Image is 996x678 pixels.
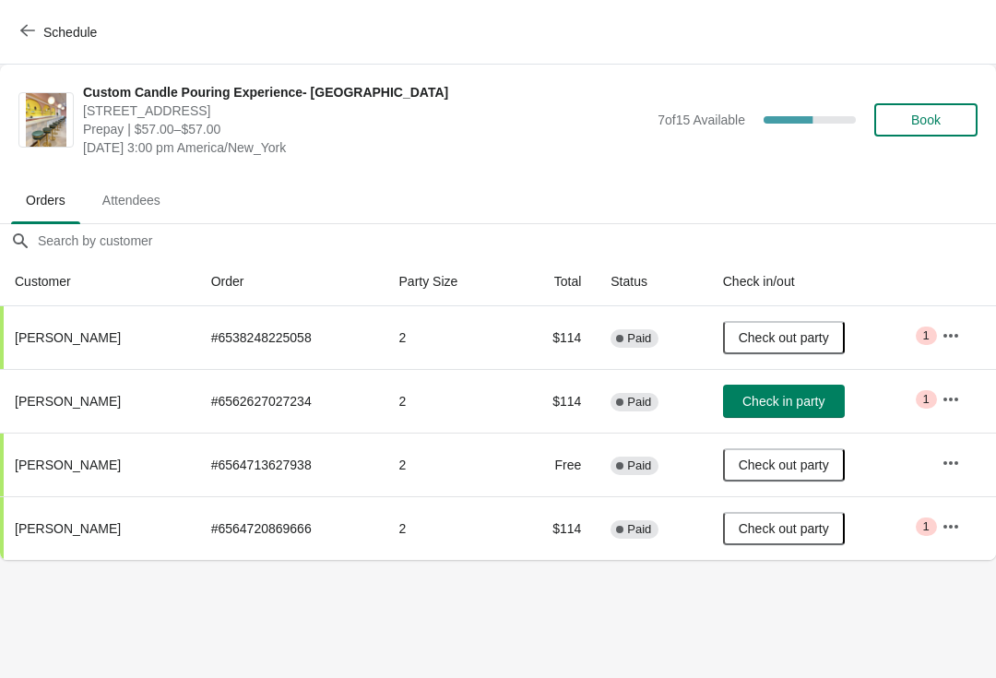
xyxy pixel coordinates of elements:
span: Custom Candle Pouring Experience- [GEOGRAPHIC_DATA] [83,83,648,101]
td: 2 [385,369,512,433]
span: 1 [923,328,930,343]
button: Check out party [723,321,845,354]
span: 7 of 15 Available [658,113,745,127]
span: [STREET_ADDRESS] [83,101,648,120]
th: Status [596,257,707,306]
img: Custom Candle Pouring Experience- Delray Beach [26,93,66,147]
input: Search by customer [37,224,996,257]
span: 1 [923,392,930,407]
span: Orders [11,184,80,217]
span: [DATE] 3:00 pm America/New_York [83,138,648,157]
td: $114 [512,369,596,433]
span: Check out party [739,458,829,472]
span: Schedule [43,25,97,40]
th: Order [196,257,385,306]
span: Check out party [739,330,829,345]
td: 2 [385,496,512,560]
button: Check out party [723,448,845,482]
span: Paid [627,458,651,473]
span: Book [911,113,941,127]
span: Paid [627,331,651,346]
span: Paid [627,395,651,410]
td: # 6562627027234 [196,369,385,433]
span: [PERSON_NAME] [15,521,121,536]
button: Book [874,103,978,137]
th: Check in/out [708,257,927,306]
span: 1 [923,519,930,534]
th: Total [512,257,596,306]
span: Check out party [739,521,829,536]
button: Check out party [723,512,845,545]
button: Check in party [723,385,845,418]
button: Schedule [9,16,112,49]
th: Party Size [385,257,512,306]
td: $114 [512,306,596,369]
td: 2 [385,433,512,496]
span: [PERSON_NAME] [15,458,121,472]
td: # 6564713627938 [196,433,385,496]
span: Check in party [742,394,824,409]
span: Paid [627,522,651,537]
td: # 6564720869666 [196,496,385,560]
span: [PERSON_NAME] [15,394,121,409]
td: 2 [385,306,512,369]
span: Prepay | $57.00–$57.00 [83,120,648,138]
td: $114 [512,496,596,560]
td: Free [512,433,596,496]
td: # 6538248225058 [196,306,385,369]
span: [PERSON_NAME] [15,330,121,345]
span: Attendees [88,184,175,217]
